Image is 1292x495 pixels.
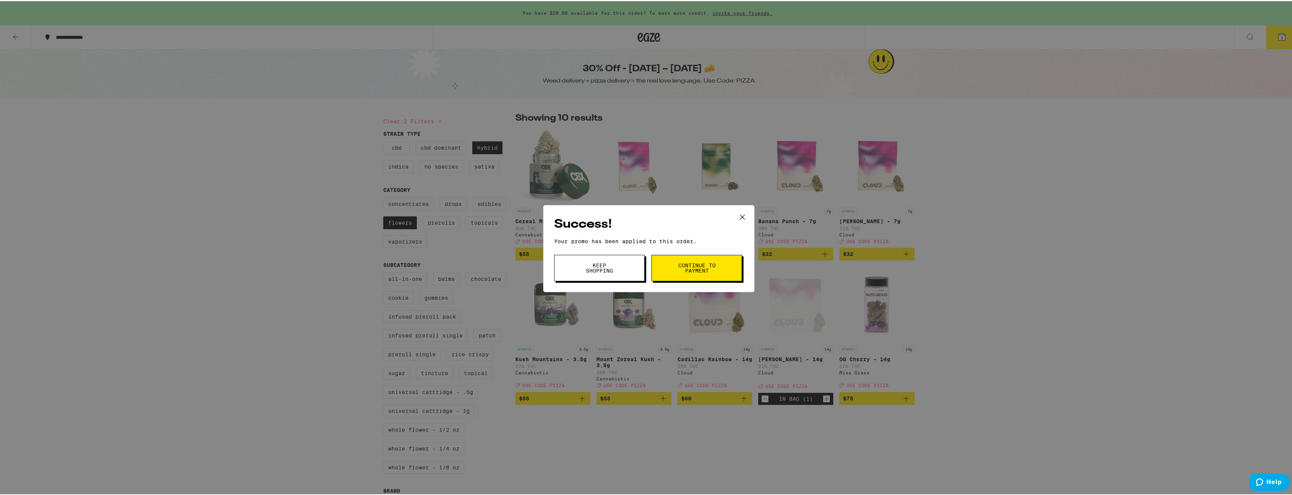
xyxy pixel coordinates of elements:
[554,237,744,243] p: Your promo has been applied to this order.
[580,262,619,272] span: Keep Shopping
[554,254,645,280] button: Keep Shopping
[651,254,742,280] button: Continue to payment
[554,215,744,232] h2: Success!
[1249,472,1290,491] iframe: Opens a widget where you can find more information
[677,262,716,272] span: Continue to payment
